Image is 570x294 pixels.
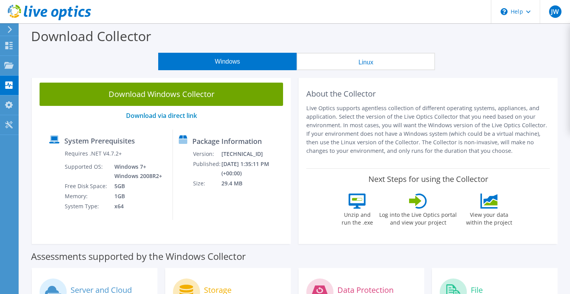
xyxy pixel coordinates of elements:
td: Published: [193,159,221,178]
label: Storage [204,286,231,294]
td: System Type: [64,201,109,211]
td: Windows 7+ Windows 2008R2+ [109,162,164,181]
span: JW [549,5,561,18]
label: System Prerequisites [64,137,135,145]
label: Download Collector [31,27,151,45]
p: Live Optics supports agentless collection of different operating systems, appliances, and applica... [306,104,550,155]
label: View your data within the project [461,209,517,227]
label: Log into the Live Optics portal and view your project [379,209,457,227]
label: File [471,286,483,294]
svg: \n [501,8,508,15]
label: Unzip and run the .exe [339,209,375,227]
label: Package Information [192,137,262,145]
label: Assessments supported by the Windows Collector [31,252,246,260]
a: Download via direct link [126,111,197,120]
a: Download Windows Collector [40,83,283,106]
td: x64 [109,201,164,211]
label: Data Protection [337,286,394,294]
td: [TECHNICAL_ID] [221,149,287,159]
h2: About the Collector [306,89,550,99]
td: Version: [193,149,221,159]
td: Memory: [64,191,109,201]
button: Windows [158,53,297,70]
td: [DATE] 1:35:11 PM (+00:00) [221,159,287,178]
td: 5GB [109,181,164,191]
td: Free Disk Space: [64,181,109,191]
td: Size: [193,178,221,189]
label: Next Steps for using the Collector [368,175,488,184]
label: Requires .NET V4.7.2+ [65,150,122,157]
label: Server and Cloud [71,286,132,294]
td: 29.4 MB [221,178,287,189]
button: Linux [297,53,435,70]
td: Supported OS: [64,162,109,181]
td: 1GB [109,191,164,201]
